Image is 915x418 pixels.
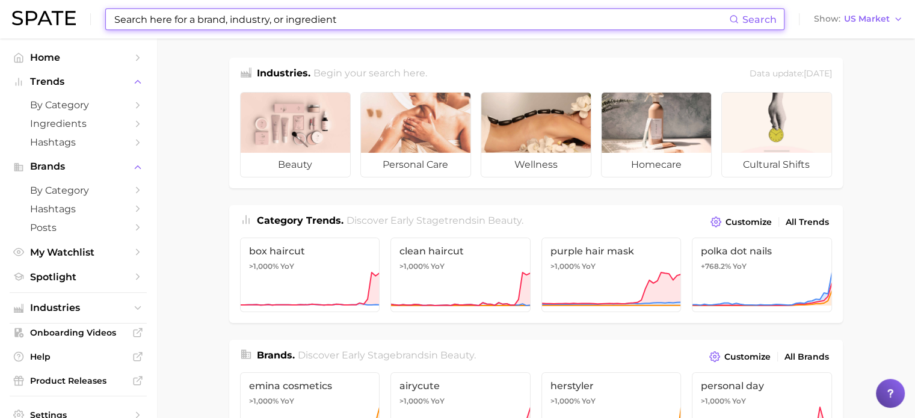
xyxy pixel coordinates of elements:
span: cultural shifts [722,153,831,177]
button: ShowUS Market [811,11,906,27]
span: Discover Early Stage brands in . [298,349,476,361]
span: +768.2% [701,262,731,271]
span: Category Trends . [257,215,344,226]
span: >1,000% [249,262,279,271]
span: YoY [280,262,294,271]
span: homecare [602,153,711,177]
a: Spotlight [10,268,147,286]
span: Brands [30,161,126,172]
span: Discover Early Stage trends in . [347,215,523,226]
a: Hashtags [10,133,147,152]
a: Home [10,48,147,67]
span: >1,000% [550,396,580,405]
a: wellness [481,92,591,177]
a: All Trends [783,214,832,230]
button: Industries [10,299,147,317]
span: beauty [241,153,350,177]
a: by Category [10,96,147,114]
span: clean haircut [399,245,522,257]
span: personal care [361,153,470,177]
a: beauty [240,92,351,177]
a: My Watchlist [10,243,147,262]
span: >1,000% [701,396,730,405]
span: Customize [726,217,772,227]
a: Hashtags [10,200,147,218]
input: Search here for a brand, industry, or ingredient [113,9,729,29]
a: polka dot nails+768.2% YoY [692,238,832,312]
a: purple hair mask>1,000% YoY [541,238,682,312]
span: Search [742,14,777,25]
span: box haircut [249,245,371,257]
span: Hashtags [30,203,126,215]
img: SPATE [12,11,76,25]
span: YoY [733,262,747,271]
span: YoY [582,262,596,271]
button: Brands [10,158,147,176]
span: YoY [431,262,445,271]
span: herstyler [550,380,673,392]
span: >1,000% [399,396,429,405]
span: Trends [30,76,126,87]
span: >1,000% [550,262,580,271]
span: >1,000% [399,262,429,271]
div: Data update: [DATE] [750,66,832,82]
span: Home [30,52,126,63]
span: Show [814,16,840,22]
span: airycute [399,380,522,392]
span: Product Releases [30,375,126,386]
span: Spotlight [30,271,126,283]
button: Customize [706,348,773,365]
span: YoY [431,396,445,406]
span: by Category [30,185,126,196]
span: YoY [732,396,746,406]
span: purple hair mask [550,245,673,257]
a: Product Releases [10,372,147,390]
span: Ingredients [30,118,126,129]
a: Help [10,348,147,366]
span: >1,000% [249,396,279,405]
span: YoY [280,396,294,406]
span: wellness [481,153,591,177]
span: Help [30,351,126,362]
span: personal day [701,380,823,392]
a: by Category [10,181,147,200]
span: emina cosmetics [249,380,371,392]
a: homecare [601,92,712,177]
h2: Begin your search here. [313,66,427,82]
a: personal care [360,92,471,177]
a: clean haircut>1,000% YoY [390,238,531,312]
a: Ingredients [10,114,147,133]
span: YoY [582,396,596,406]
span: Onboarding Videos [30,327,126,338]
span: US Market [844,16,890,22]
span: All Brands [784,352,829,362]
a: box haircut>1,000% YoY [240,238,380,312]
span: Industries [30,303,126,313]
span: beauty [440,349,474,361]
span: by Category [30,99,126,111]
button: Customize [707,214,774,230]
a: Posts [10,218,147,237]
a: cultural shifts [721,92,832,177]
span: Customize [724,352,771,362]
span: Hashtags [30,137,126,148]
span: Brands . [257,349,295,361]
span: beauty [488,215,522,226]
span: My Watchlist [30,247,126,258]
a: All Brands [781,349,832,365]
span: Posts [30,222,126,233]
span: All Trends [786,217,829,227]
a: Onboarding Videos [10,324,147,342]
h1: Industries. [257,66,310,82]
button: Trends [10,73,147,91]
span: polka dot nails [701,245,823,257]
